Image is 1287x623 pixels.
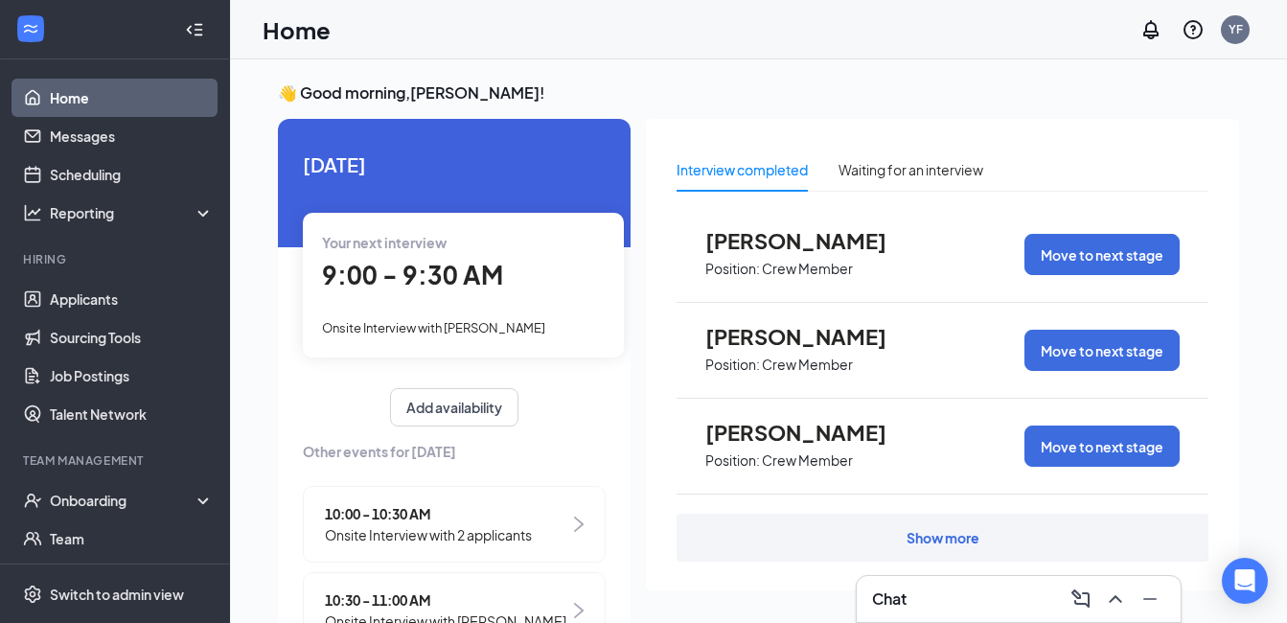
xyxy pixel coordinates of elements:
[303,150,606,179] span: [DATE]
[705,324,916,349] span: [PERSON_NAME]
[1139,18,1162,41] svg: Notifications
[1024,330,1180,371] button: Move to next stage
[325,589,566,611] span: 10:30 - 11:00 AM
[705,356,760,374] p: Position:
[1024,234,1180,275] button: Move to next stage
[762,451,853,470] p: Crew Member
[23,491,42,510] svg: UserCheck
[50,280,214,318] a: Applicants
[23,203,42,222] svg: Analysis
[325,524,532,545] span: Onsite Interview with 2 applicants
[705,451,760,470] p: Position:
[50,558,214,596] a: Documents
[50,395,214,433] a: Talent Network
[23,251,210,267] div: Hiring
[50,203,215,222] div: Reporting
[1135,584,1165,614] button: Minimize
[278,82,1239,104] h3: 👋 Good morning, [PERSON_NAME] !
[1066,584,1096,614] button: ComposeMessage
[705,420,916,445] span: [PERSON_NAME]
[762,260,853,278] p: Crew Member
[1229,21,1243,37] div: YF
[21,19,40,38] svg: WorkstreamLogo
[50,519,214,558] a: Team
[322,234,447,251] span: Your next interview
[23,452,210,469] div: Team Management
[322,259,503,290] span: 9:00 - 9:30 AM
[325,503,532,524] span: 10:00 - 10:30 AM
[303,441,606,462] span: Other events for [DATE]
[1182,18,1205,41] svg: QuestionInfo
[705,228,916,253] span: [PERSON_NAME]
[705,260,760,278] p: Position:
[1069,588,1092,611] svg: ComposeMessage
[23,585,42,604] svg: Settings
[907,528,979,547] div: Show more
[50,117,214,155] a: Messages
[1100,584,1131,614] button: ChevronUp
[50,79,214,117] a: Home
[50,318,214,357] a: Sourcing Tools
[1024,426,1180,467] button: Move to next stage
[50,155,214,194] a: Scheduling
[762,356,853,374] p: Crew Member
[50,491,197,510] div: Onboarding
[1138,588,1161,611] svg: Minimize
[185,20,204,39] svg: Collapse
[872,588,907,610] h3: Chat
[263,13,331,46] h1: Home
[390,388,518,427] button: Add availability
[677,159,808,180] div: Interview completed
[1104,588,1127,611] svg: ChevronUp
[1222,558,1268,604] div: Open Intercom Messenger
[839,159,983,180] div: Waiting for an interview
[50,357,214,395] a: Job Postings
[50,585,184,604] div: Switch to admin view
[322,320,545,335] span: Onsite Interview with [PERSON_NAME]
